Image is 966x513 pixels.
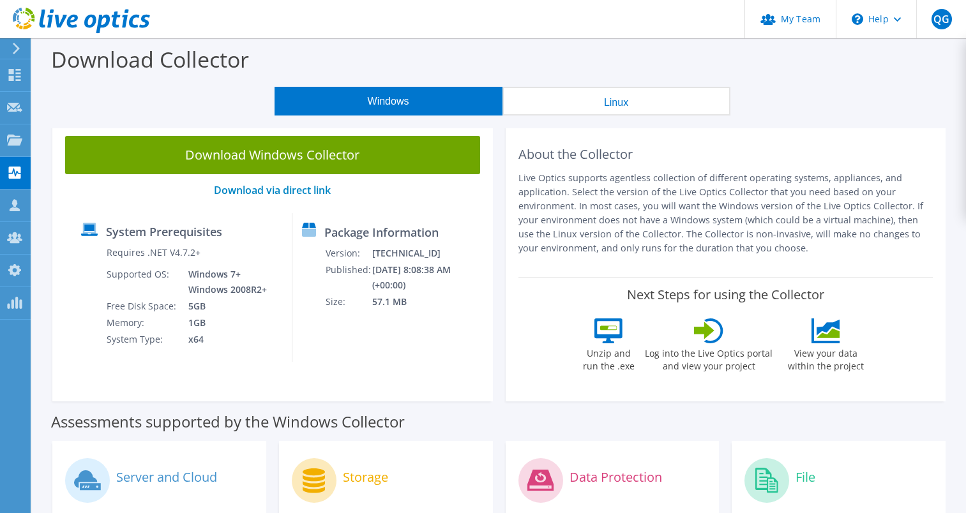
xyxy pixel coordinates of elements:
td: [TECHNICAL_ID] [372,245,487,262]
td: System Type: [106,331,179,348]
p: Live Optics supports agentless collection of different operating systems, appliances, and applica... [518,171,933,255]
button: Windows [275,87,502,115]
td: 5GB [179,298,269,315]
td: Published: [325,262,372,294]
label: Unzip and run the .exe [579,343,638,373]
td: Version: [325,245,372,262]
label: Data Protection [570,471,662,484]
label: Package Information [324,226,439,239]
td: 1GB [179,315,269,331]
td: Memory: [106,315,179,331]
label: Server and Cloud [116,471,217,484]
h2: About the Collector [518,147,933,162]
td: 57.1 MB [372,294,487,310]
a: Download via direct link [214,183,331,197]
label: System Prerequisites [106,225,222,238]
td: Free Disk Space: [106,298,179,315]
td: Size: [325,294,372,310]
button: Linux [502,87,730,115]
td: Supported OS: [106,266,179,298]
label: Next Steps for using the Collector [627,287,824,302]
label: Download Collector [51,45,249,74]
a: Download Windows Collector [65,136,480,174]
label: Assessments supported by the Windows Collector [51,415,405,428]
label: Requires .NET V4.7.2+ [107,246,200,259]
label: File [796,471,815,484]
td: x64 [179,331,269,348]
td: [DATE] 8:08:38 AM (+00:00) [372,262,487,294]
span: QG [932,9,952,29]
td: Windows 7+ Windows 2008R2+ [179,266,269,298]
label: Storage [343,471,388,484]
svg: \n [852,13,863,25]
label: View your data within the project [780,343,872,373]
label: Log into the Live Optics portal and view your project [644,343,773,373]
